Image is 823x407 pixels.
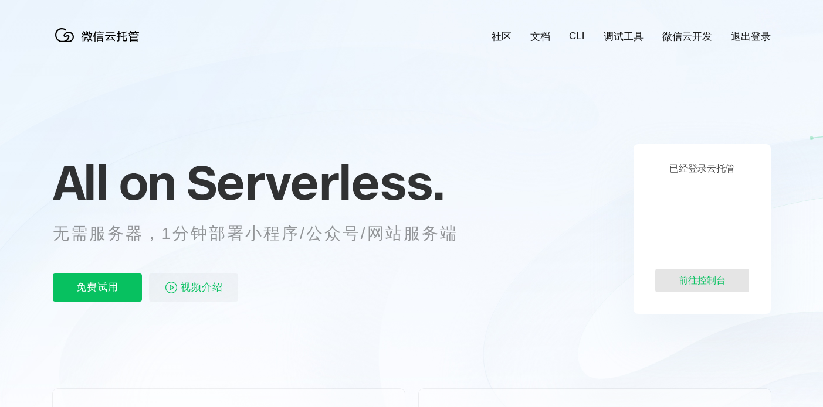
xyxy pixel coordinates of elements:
[669,163,735,175] p: 已经登录云托管
[569,30,584,42] a: CLI
[53,222,480,245] p: 无需服务器，1分钟部署小程序/公众号/网站服务端
[604,30,644,43] a: 调试工具
[187,153,444,211] span: Serverless.
[492,30,512,43] a: 社区
[53,23,147,47] img: 微信云托管
[181,273,223,302] span: 视频介绍
[530,30,550,43] a: 文档
[53,273,142,302] p: 免费试用
[53,153,175,211] span: All on
[655,269,749,292] div: 前往控制台
[731,30,771,43] a: 退出登录
[662,30,712,43] a: 微信云开发
[164,281,178,295] img: video_play.svg
[53,39,147,49] a: 微信云托管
